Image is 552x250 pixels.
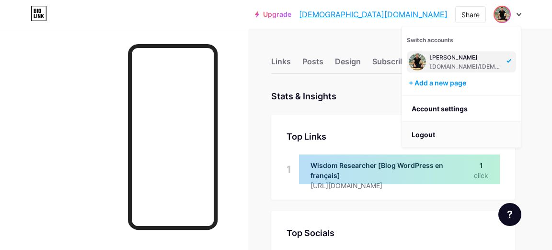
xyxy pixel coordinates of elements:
[430,54,504,61] div: [PERSON_NAME]
[409,78,516,88] div: + Add a new page
[287,130,500,143] div: Top Links
[287,226,500,239] div: Top Socials
[310,180,474,190] div: [URL][DOMAIN_NAME]
[409,53,426,71] img: setubal
[302,56,323,73] div: Posts
[407,36,453,44] span: Switch accounts
[430,63,504,71] div: [DOMAIN_NAME]/[DEMOGRAPHIC_DATA]
[335,56,361,73] div: Design
[271,56,291,73] div: Links
[402,122,521,148] li: Logout
[494,7,510,22] img: setubal
[299,9,448,20] a: [DEMOGRAPHIC_DATA][DOMAIN_NAME]
[271,89,336,103] div: Stats & Insights
[372,56,430,73] div: Subscribers
[255,11,291,18] a: Upgrade
[402,96,521,122] a: Account settings
[461,10,480,20] div: Share
[287,155,291,184] div: 1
